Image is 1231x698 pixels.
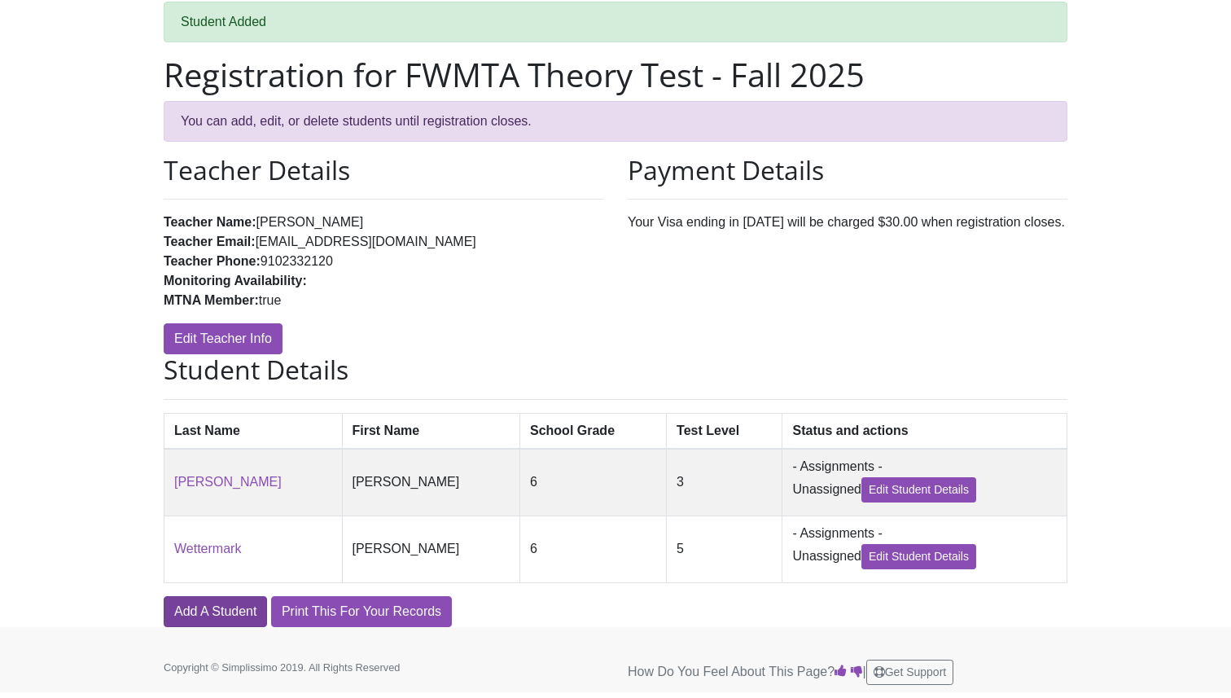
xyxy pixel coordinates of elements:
[164,101,1067,142] div: You can add, edit, or delete students until registration closes.
[164,155,603,186] h2: Teacher Details
[667,516,782,582] td: 5
[164,213,603,232] li: [PERSON_NAME]
[342,449,520,516] td: [PERSON_NAME]
[782,449,1067,516] td: - Assignments - Unassigned
[520,516,667,582] td: 6
[174,475,282,489] a: [PERSON_NAME]
[271,596,452,627] a: Print This For Your Records
[520,449,667,516] td: 6
[628,660,1067,685] p: How Do You Feel About This Page? |
[782,516,1067,582] td: - Assignments - Unassigned
[520,413,667,449] th: School Grade
[164,254,261,268] strong: Teacher Phone:
[861,544,976,569] a: Edit Student Details
[615,155,1080,354] div: Your Visa ending in [DATE] will be charged $30.00 when registration closes.
[164,215,256,229] strong: Teacher Name:
[667,449,782,516] td: 3
[164,252,603,271] li: 9102332120
[866,660,954,685] button: Get Support
[667,413,782,449] th: Test Level
[164,596,267,627] a: Add A Student
[164,232,603,252] li: [EMAIL_ADDRESS][DOMAIN_NAME]
[628,155,1067,186] h2: Payment Details
[342,413,520,449] th: First Name
[164,2,1067,42] div: Student Added
[164,660,449,675] p: Copyright © Simplissimo 2019. All Rights Reserved
[782,413,1067,449] th: Status and actions
[164,413,343,449] th: Last Name
[164,55,1067,94] h1: Registration for FWMTA Theory Test - Fall 2025
[164,274,307,288] strong: Monitoring Availability:
[174,542,241,555] a: Wettermark
[164,291,603,310] li: true
[342,516,520,582] td: [PERSON_NAME]
[164,235,256,248] strong: Teacher Email:
[861,477,976,503] a: Edit Student Details
[164,323,283,354] a: Edit Teacher Info
[164,354,1067,385] h2: Student Details
[164,293,259,307] strong: MTNA Member:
